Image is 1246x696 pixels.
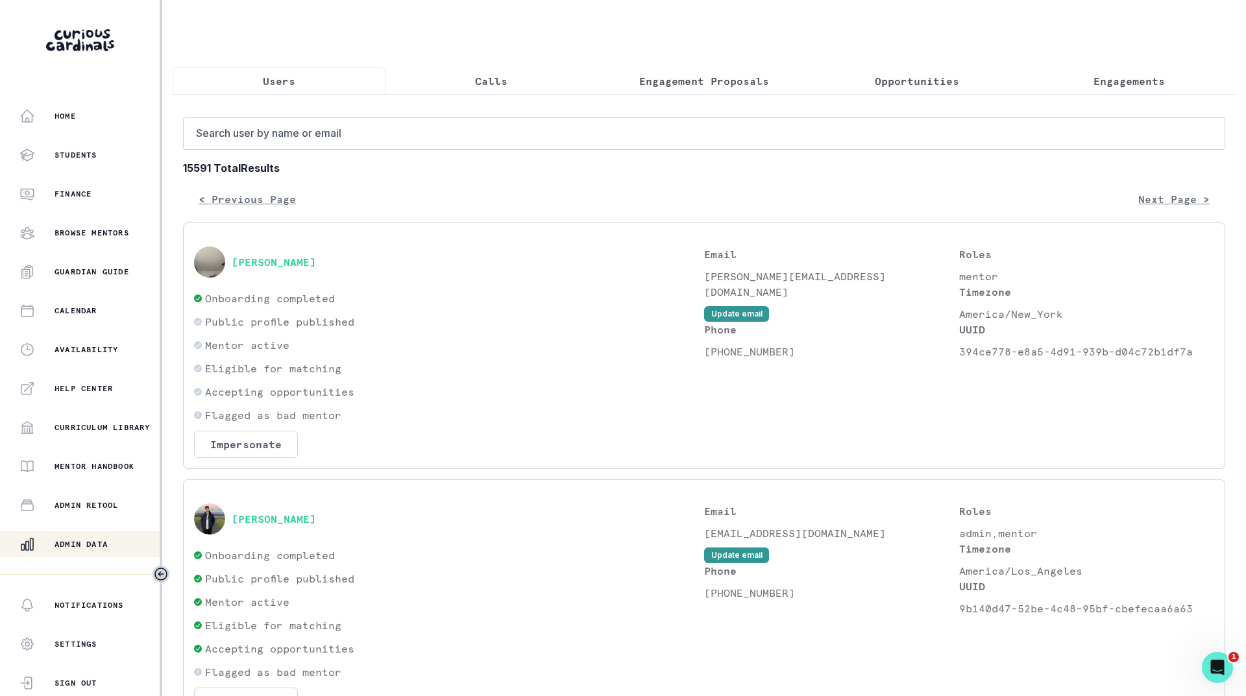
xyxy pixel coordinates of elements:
button: Update email [704,547,769,563]
button: [PERSON_NAME] [232,512,316,525]
p: Students [55,150,97,160]
p: Notifications [55,600,124,610]
p: Timezone [959,541,1214,557]
p: [PHONE_NUMBER] [704,585,959,601]
p: Engagements [1093,73,1165,89]
p: Onboarding completed [205,291,335,306]
p: Home [55,111,76,121]
p: Admin Data [55,539,108,549]
p: Admin Retool [55,500,118,510]
p: Opportunities [875,73,959,89]
img: Curious Cardinals Logo [46,29,114,51]
button: Impersonate [194,431,298,458]
p: Phone [704,563,959,579]
p: Users [263,73,295,89]
p: Onboarding completed [205,547,335,563]
button: < Previous Page [183,186,311,212]
p: Eligible for matching [205,618,341,633]
p: UUID [959,322,1214,337]
button: Update email [704,306,769,322]
p: Engagement Proposals [639,73,769,89]
p: Mentor active [205,337,289,353]
p: admin,mentor [959,525,1214,541]
p: Public profile published [205,571,354,586]
p: Mentor active [205,594,289,610]
p: Sign Out [55,678,97,688]
p: [PERSON_NAME][EMAIL_ADDRESS][DOMAIN_NAME] [704,269,959,300]
p: Email [704,503,959,519]
button: Toggle sidebar [153,566,169,582]
p: Accepting opportunities [205,641,354,656]
p: Roles [959,503,1214,519]
p: Eligible for matching [205,361,341,376]
p: Timezone [959,284,1214,300]
p: Calls [475,73,507,89]
p: Mentor Handbook [55,461,134,472]
p: Availability [55,344,118,355]
span: 1 [1228,652,1239,662]
button: [PERSON_NAME] [232,256,316,269]
p: 394ce778-e8a5-4d91-939b-d04c72b1df7a [959,344,1214,359]
p: [PHONE_NUMBER] [704,344,959,359]
iframe: Intercom live chat [1202,652,1233,683]
p: Phone [704,322,959,337]
p: Help Center [55,383,113,394]
p: America/New_York [959,306,1214,322]
p: Email [704,246,959,262]
p: Calendar [55,306,97,316]
p: Flagged as bad mentor [205,407,341,423]
p: America/Los_Angeles [959,563,1214,579]
p: mentor [959,269,1214,284]
p: [EMAIL_ADDRESS][DOMAIN_NAME] [704,525,959,541]
p: Browse Mentors [55,228,129,238]
b: 15591 Total Results [183,160,1225,176]
p: Curriculum Library [55,422,151,433]
p: UUID [959,579,1214,594]
button: Next Page > [1123,186,1225,212]
p: Guardian Guide [55,267,129,277]
p: Accepting opportunities [205,384,354,400]
p: Flagged as bad mentor [205,664,341,680]
p: Roles [959,246,1214,262]
p: Settings [55,639,97,649]
p: Finance [55,189,92,199]
p: 9b140d47-52be-4c48-95bf-cbefecaa6a63 [959,601,1214,616]
p: Public profile published [205,314,354,330]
